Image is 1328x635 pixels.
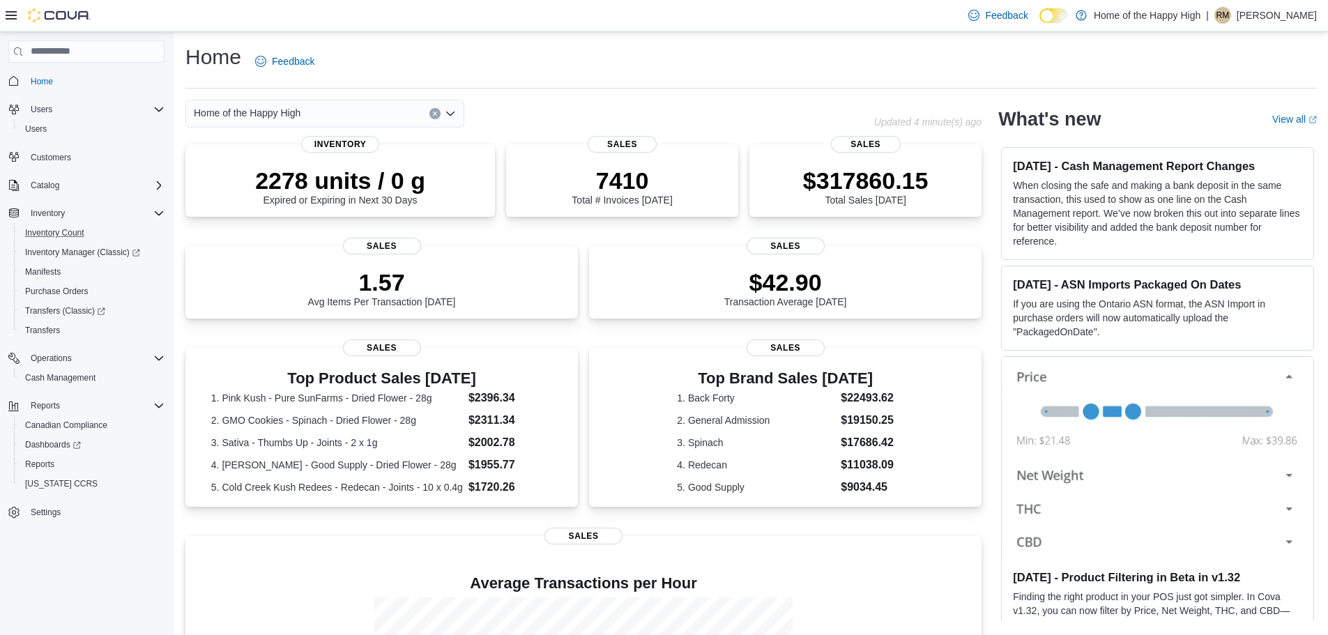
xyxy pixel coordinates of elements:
[20,456,165,473] span: Reports
[20,244,165,261] span: Inventory Manager (Classic)
[1237,7,1317,24] p: [PERSON_NAME]
[544,528,623,544] span: Sales
[3,349,170,368] button: Operations
[677,436,835,450] dt: 3. Spinach
[343,238,421,254] span: Sales
[211,480,463,494] dt: 5. Cold Creek Kush Redees - Redecan - Joints - 10 x 0.4g
[343,339,421,356] span: Sales
[28,8,91,22] img: Cova
[841,457,894,473] dd: $11038.09
[14,415,170,435] button: Canadian Compliance
[25,503,165,521] span: Settings
[31,180,59,191] span: Catalog
[1013,277,1302,291] h3: [DATE] - ASN Imports Packaged On Dates
[211,391,463,405] dt: 1. Pink Kush - Pure SunFarms - Dried Flower - 28g
[468,479,552,496] dd: $1720.26
[3,176,170,195] button: Catalog
[20,436,165,453] span: Dashboards
[25,397,66,414] button: Reports
[25,123,47,135] span: Users
[25,73,59,90] a: Home
[20,303,165,319] span: Transfers (Classic)
[3,100,170,119] button: Users
[20,263,165,280] span: Manifests
[3,147,170,167] button: Customers
[25,266,61,277] span: Manifests
[3,502,170,522] button: Settings
[308,268,456,307] div: Avg Items Per Transaction [DATE]
[14,262,170,282] button: Manifests
[255,167,425,206] div: Expired or Expiring in Next 30 Days
[25,72,165,90] span: Home
[25,177,165,194] span: Catalog
[25,305,105,316] span: Transfers (Classic)
[1272,114,1317,125] a: View allExternal link
[1039,8,1069,23] input: Dark Mode
[677,391,835,405] dt: 1. Back Forty
[20,121,52,137] a: Users
[211,458,463,472] dt: 4. [PERSON_NAME] - Good Supply - Dried Flower - 28g
[25,286,89,297] span: Purchase Orders
[25,101,58,118] button: Users
[25,459,54,470] span: Reports
[803,167,929,194] p: $317860.15
[14,282,170,301] button: Purchase Orders
[31,353,72,364] span: Operations
[3,396,170,415] button: Reports
[25,205,70,222] button: Inventory
[20,369,165,386] span: Cash Management
[468,412,552,429] dd: $2311.34
[14,454,170,474] button: Reports
[1094,7,1200,24] p: Home of the Happy High
[25,439,81,450] span: Dashboards
[25,227,84,238] span: Inventory Count
[250,47,320,75] a: Feedback
[3,204,170,223] button: Inventory
[25,372,96,383] span: Cash Management
[20,456,60,473] a: Reports
[20,224,90,241] a: Inventory Count
[25,148,165,166] span: Customers
[20,303,111,319] a: Transfers (Classic)
[14,321,170,340] button: Transfers
[31,208,65,219] span: Inventory
[20,244,146,261] a: Inventory Manager (Classic)
[803,167,929,206] div: Total Sales [DATE]
[963,1,1033,29] a: Feedback
[14,223,170,243] button: Inventory Count
[588,136,657,153] span: Sales
[25,205,165,222] span: Inventory
[25,478,98,489] span: [US_STATE] CCRS
[31,507,61,518] span: Settings
[572,167,672,194] p: 7410
[197,575,970,592] h4: Average Transactions per Hour
[14,368,170,388] button: Cash Management
[677,458,835,472] dt: 4. Redecan
[211,413,463,427] dt: 2. GMO Cookies - Spinach - Dried Flower - 28g
[20,263,66,280] a: Manifests
[255,167,425,194] p: 2278 units / 0 g
[20,283,94,300] a: Purchase Orders
[301,136,379,153] span: Inventory
[20,417,113,434] a: Canadian Compliance
[14,243,170,262] a: Inventory Manager (Classic)
[841,390,894,406] dd: $22493.62
[20,224,165,241] span: Inventory Count
[185,43,241,71] h1: Home
[25,397,165,414] span: Reports
[194,105,300,121] span: Home of the Happy High
[308,268,456,296] p: 1.57
[572,167,672,206] div: Total # Invoices [DATE]
[724,268,847,296] p: $42.90
[831,136,901,153] span: Sales
[841,479,894,496] dd: $9034.45
[1308,116,1317,124] svg: External link
[985,8,1028,22] span: Feedback
[1013,178,1302,248] p: When closing the safe and making a bank deposit in the same transaction, this used to show as one...
[272,54,314,68] span: Feedback
[20,369,101,386] a: Cash Management
[31,104,52,115] span: Users
[1013,159,1302,173] h3: [DATE] - Cash Management Report Changes
[31,400,60,411] span: Reports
